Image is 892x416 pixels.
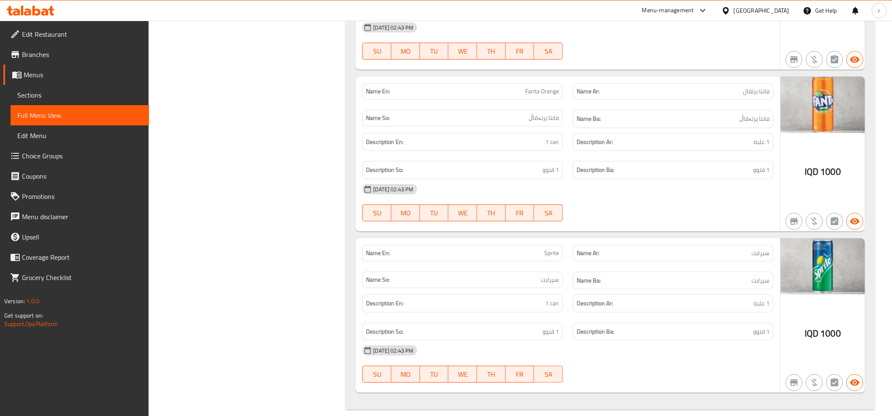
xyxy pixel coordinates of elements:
[743,87,770,96] span: فانتا برتقال
[541,275,559,284] span: سپرایت
[751,275,770,286] span: سپرایت
[391,43,420,60] button: MO
[506,366,534,383] button: FR
[3,24,149,44] a: Edit Restaurant
[370,185,417,193] span: [DATE] 02:43 PM
[534,204,563,221] button: SA
[366,326,403,337] strong: Description So:
[577,275,601,286] strong: Name Ba:
[480,45,502,57] span: TH
[366,87,390,96] strong: Name En:
[366,45,388,57] span: SU
[509,45,531,57] span: FR
[370,347,417,355] span: [DATE] 02:43 PM
[846,374,863,391] button: Available
[577,249,599,258] strong: Name Ar:
[509,368,531,381] span: FR
[22,272,142,283] span: Grocery Checklist
[806,213,823,230] button: Purchased item
[391,204,420,221] button: MO
[786,213,803,230] button: Not branch specific item
[395,45,417,57] span: MO
[24,70,142,80] span: Menus
[480,368,502,381] span: TH
[577,87,599,96] strong: Name Ar:
[11,85,149,105] a: Sections
[17,90,142,100] span: Sections
[423,207,445,219] span: TU
[3,227,149,247] a: Upsell
[846,213,863,230] button: Available
[786,374,803,391] button: Not branch specific item
[509,207,531,219] span: FR
[22,212,142,222] span: Menu disclaimer
[3,166,149,186] a: Coupons
[420,204,449,221] button: TU
[362,204,391,221] button: SU
[826,374,843,391] button: Not has choices
[534,43,563,60] button: SA
[545,137,559,147] span: 1 can
[786,51,803,68] button: Not branch specific item
[805,325,819,342] span: IQD
[11,125,149,146] a: Edit Menu
[806,374,823,391] button: Purchased item
[525,87,559,96] span: Fanta Orange
[846,51,863,68] button: Available
[477,366,506,383] button: TH
[366,275,390,284] strong: Name So:
[366,249,390,258] strong: Name En:
[577,165,614,175] strong: Description Ba:
[423,45,445,57] span: TU
[452,45,474,57] span: WE
[477,204,506,221] button: TH
[781,238,865,294] img: sprite638955314668963006.jpg
[22,49,142,60] span: Branches
[3,267,149,288] a: Grocery Checklist
[17,131,142,141] span: Edit Menu
[3,146,149,166] a: Choice Groups
[11,105,149,125] a: Full Menu View
[545,298,559,309] span: 1 can
[642,5,694,16] div: Menu-management
[878,6,880,15] span: r
[395,207,417,219] span: MO
[17,110,142,120] span: Full Menu View
[3,186,149,207] a: Promotions
[805,163,819,180] span: IQD
[739,114,770,124] span: فانتا پرتەقاڵ
[820,325,841,342] span: 1000
[826,213,843,230] button: Not has choices
[448,204,477,221] button: WE
[751,249,770,258] span: سبرايت
[506,204,534,221] button: FR
[366,137,404,147] strong: Description En:
[537,368,559,381] span: SA
[4,296,25,307] span: Version:
[420,43,449,60] button: TU
[3,207,149,227] a: Menu disclaimer
[529,114,559,122] span: فانتا پرتەقاڵ
[370,24,417,32] span: [DATE] 02:43 PM
[781,76,865,133] img: fanta638955314620397105.jpg
[753,326,770,337] span: 1 قتوو
[544,249,559,258] span: Sprite
[395,368,417,381] span: MO
[577,298,613,309] strong: Description Ar:
[366,298,404,309] strong: Description En:
[362,43,391,60] button: SU
[4,310,43,321] span: Get support on:
[537,207,559,219] span: SA
[448,366,477,383] button: WE
[366,368,388,381] span: SU
[806,51,823,68] button: Purchased item
[820,163,841,180] span: 1000
[3,247,149,267] a: Coverage Report
[3,44,149,65] a: Branches
[22,29,142,39] span: Edit Restaurant
[22,232,142,242] span: Upsell
[480,207,502,219] span: TH
[391,366,420,383] button: MO
[577,326,614,337] strong: Description Ba:
[577,137,613,147] strong: Description Ar:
